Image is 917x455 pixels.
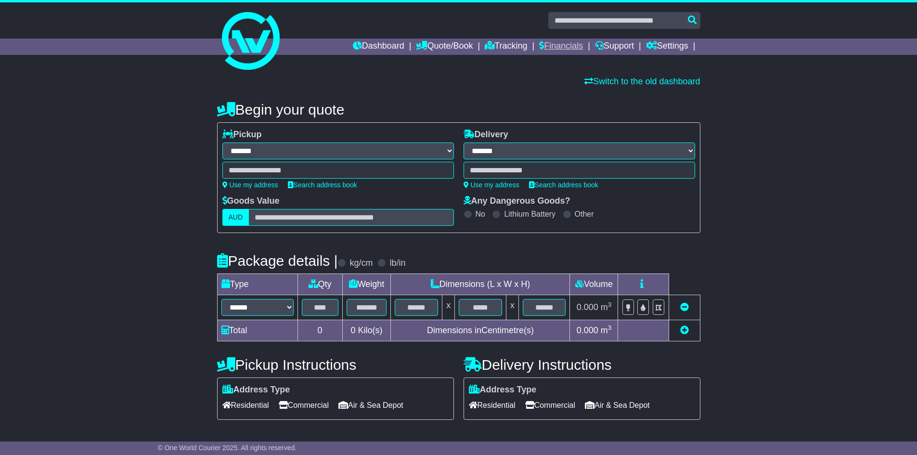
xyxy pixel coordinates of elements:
[158,444,297,452] span: © One World Courier 2025. All rights reserved.
[485,39,527,55] a: Tracking
[464,196,570,207] label: Any Dangerous Goods?
[342,320,391,341] td: Kilo(s)
[217,274,297,295] td: Type
[222,181,278,189] a: Use my address
[601,302,612,312] span: m
[646,39,688,55] a: Settings
[222,196,280,207] label: Goods Value
[608,301,612,308] sup: 3
[469,398,516,413] span: Residential
[350,325,355,335] span: 0
[297,320,342,341] td: 0
[585,398,650,413] span: Air & Sea Depot
[217,320,297,341] td: Total
[504,209,555,219] label: Lithium Battery
[529,181,598,189] a: Search address book
[570,274,618,295] td: Volume
[349,258,373,269] label: kg/cm
[680,325,689,335] a: Add new item
[539,39,583,55] a: Financials
[577,325,598,335] span: 0.000
[391,274,570,295] td: Dimensions (L x W x H)
[575,209,594,219] label: Other
[391,320,570,341] td: Dimensions in Centimetre(s)
[338,398,403,413] span: Air & Sea Depot
[279,398,329,413] span: Commercial
[506,295,518,320] td: x
[469,385,537,395] label: Address Type
[680,302,689,312] a: Remove this item
[608,324,612,331] sup: 3
[222,385,290,395] label: Address Type
[464,181,519,189] a: Use my address
[222,398,269,413] span: Residential
[577,302,598,312] span: 0.000
[288,181,357,189] a: Search address book
[601,325,612,335] span: m
[525,398,575,413] span: Commercial
[222,130,262,140] label: Pickup
[389,258,405,269] label: lb/in
[595,39,634,55] a: Support
[584,77,700,86] a: Switch to the old dashboard
[442,295,455,320] td: x
[476,209,485,219] label: No
[217,102,700,117] h4: Begin your quote
[464,130,508,140] label: Delivery
[217,357,454,373] h4: Pickup Instructions
[222,209,249,226] label: AUD
[464,357,700,373] h4: Delivery Instructions
[416,39,473,55] a: Quote/Book
[217,253,338,269] h4: Package details |
[297,274,342,295] td: Qty
[342,274,391,295] td: Weight
[353,39,404,55] a: Dashboard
